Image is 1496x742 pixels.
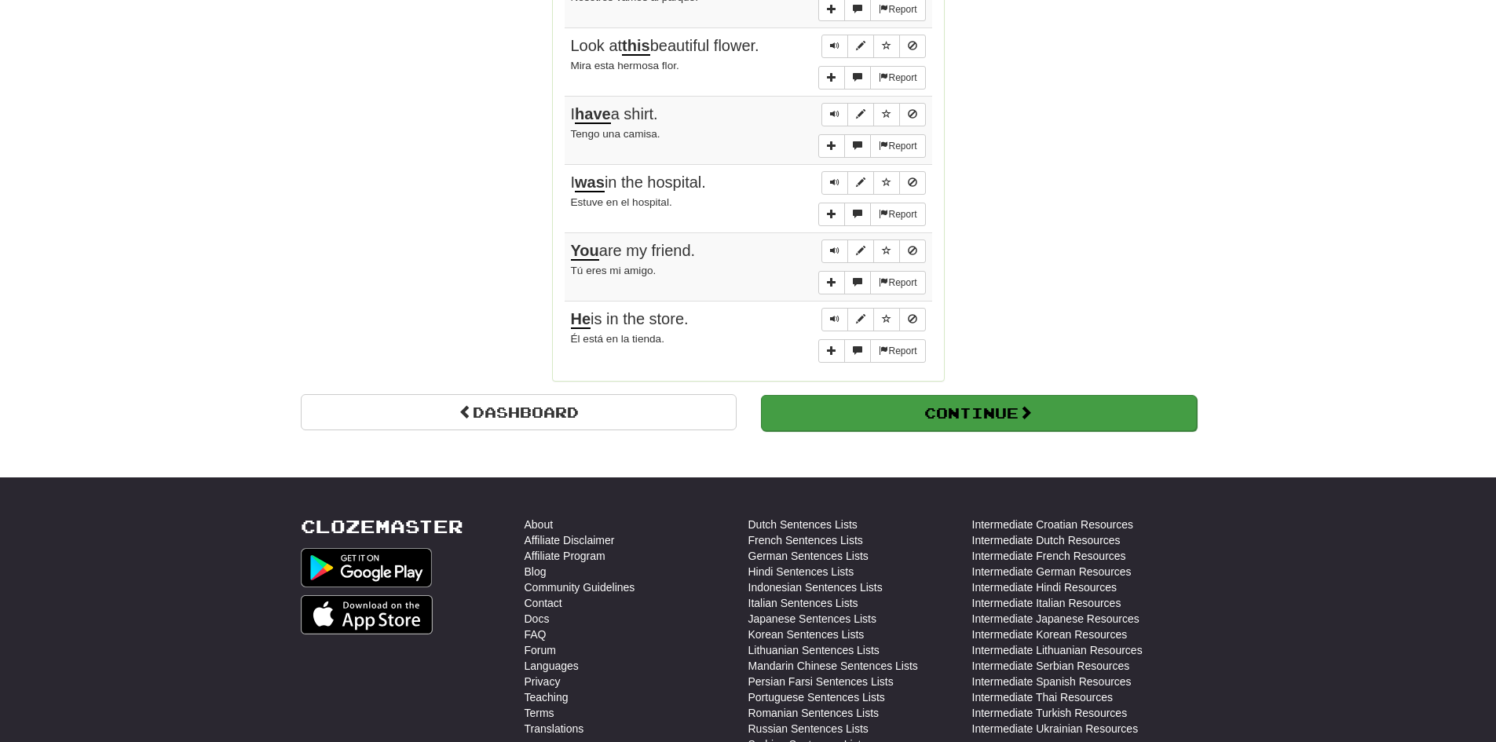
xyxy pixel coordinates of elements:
u: this [622,37,650,56]
button: Add sentence to collection [818,271,845,294]
button: Toggle favorite [873,171,900,195]
button: Toggle favorite [873,35,900,58]
a: Intermediate Hindi Resources [972,579,1117,595]
a: Hindi Sentences Lists [748,564,854,579]
a: Teaching [525,689,569,705]
button: Play sentence audio [821,308,848,331]
div: Sentence controls [821,171,926,195]
a: Lithuanian Sentences Lists [748,642,880,658]
a: Translations [525,721,584,737]
button: Toggle ignore [899,239,926,263]
div: Sentence controls [821,103,926,126]
a: German Sentences Lists [748,548,869,564]
img: Get it on Google Play [301,548,433,587]
button: Toggle favorite [873,103,900,126]
a: Intermediate Korean Resources [972,627,1128,642]
a: Community Guidelines [525,579,635,595]
button: Play sentence audio [821,171,848,195]
u: You [571,242,599,261]
a: Privacy [525,674,561,689]
a: Intermediate Italian Resources [972,595,1121,611]
button: Edit sentence [847,103,874,126]
a: Intermediate Serbian Resources [972,658,1130,674]
a: Forum [525,642,556,658]
button: Add sentence to collection [818,134,845,158]
a: Dutch Sentences Lists [748,517,858,532]
a: Japanese Sentences Lists [748,611,876,627]
a: Affiliate Program [525,548,605,564]
a: Dashboard [301,394,737,430]
a: Intermediate French Resources [972,548,1126,564]
div: More sentence controls [818,134,925,158]
div: More sentence controls [818,339,925,363]
a: French Sentences Lists [748,532,863,548]
small: Mira esta hermosa flor. [571,60,679,71]
button: Add sentence to collection [818,66,845,90]
a: FAQ [525,627,547,642]
small: Estuve en el hospital. [571,196,672,208]
div: Sentence controls [821,35,926,58]
a: Italian Sentences Lists [748,595,858,611]
a: Intermediate Croatian Resources [972,517,1133,532]
a: Clozemaster [301,517,463,536]
button: Edit sentence [847,239,874,263]
button: Report [870,66,925,90]
a: Intermediate Turkish Resources [972,705,1128,721]
a: Intermediate German Resources [972,564,1132,579]
button: Report [870,134,925,158]
button: Edit sentence [847,308,874,331]
div: More sentence controls [818,271,925,294]
a: Indonesian Sentences Lists [748,579,883,595]
button: Toggle ignore [899,35,926,58]
button: Edit sentence [847,171,874,195]
a: Blog [525,564,547,579]
a: Persian Farsi Sentences Lists [748,674,894,689]
a: Terms [525,705,554,721]
small: Tengo una camisa. [571,128,660,140]
span: I in the hospital. [571,174,706,192]
button: Toggle favorite [873,239,900,263]
a: Intermediate Spanish Resources [972,674,1132,689]
div: More sentence controls [818,66,925,90]
button: Report [870,271,925,294]
small: Él está en la tienda. [571,333,664,345]
span: are my friend. [571,242,696,261]
a: Portuguese Sentences Lists [748,689,885,705]
div: Sentence controls [821,239,926,263]
button: Report [870,203,925,226]
button: Toggle ignore [899,308,926,331]
button: Play sentence audio [821,35,848,58]
small: Tú eres mi amigo. [571,265,657,276]
button: Continue [761,395,1197,431]
a: Affiliate Disclaimer [525,532,615,548]
a: Languages [525,658,579,674]
button: Toggle ignore [899,171,926,195]
a: Intermediate Lithuanian Resources [972,642,1143,658]
span: I a shirt. [571,105,658,124]
div: More sentence controls [818,203,925,226]
a: Mandarin Chinese Sentences Lists [748,658,918,674]
button: Add sentence to collection [818,339,845,363]
a: Intermediate Ukrainian Resources [972,721,1139,737]
img: Get it on App Store [301,595,433,634]
button: Toggle ignore [899,103,926,126]
span: is in the store. [571,310,689,329]
u: have [575,105,611,124]
a: Contact [525,595,562,611]
button: Add sentence to collection [818,203,845,226]
u: He [571,310,591,329]
a: Docs [525,611,550,627]
a: Romanian Sentences Lists [748,705,880,721]
a: Russian Sentences Lists [748,721,869,737]
span: Look at beautiful flower. [571,37,759,56]
button: Play sentence audio [821,103,848,126]
button: Edit sentence [847,35,874,58]
a: Intermediate Japanese Resources [972,611,1139,627]
a: Intermediate Dutch Resources [972,532,1121,548]
button: Play sentence audio [821,239,848,263]
u: was [575,174,605,192]
a: About [525,517,554,532]
a: Korean Sentences Lists [748,627,865,642]
div: Sentence controls [821,308,926,331]
button: Report [870,339,925,363]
